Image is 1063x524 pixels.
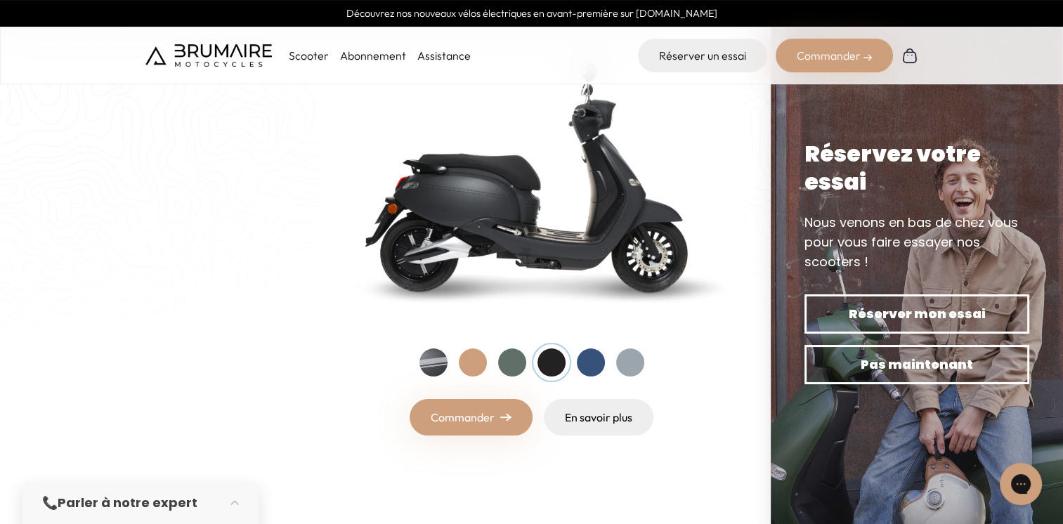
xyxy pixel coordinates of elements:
[417,48,471,63] a: Assistance
[638,39,767,72] a: Réserver un essai
[145,44,272,67] img: Brumaire Motocycles
[544,399,653,435] a: En savoir plus
[901,47,918,64] img: Panier
[993,458,1049,510] iframe: Gorgias live chat messenger
[776,39,893,72] div: Commander
[340,48,406,63] a: Abonnement
[289,47,329,64] p: Scooter
[500,413,511,421] img: right-arrow.png
[863,53,872,62] img: right-arrow-2.png
[410,399,533,435] a: Commander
